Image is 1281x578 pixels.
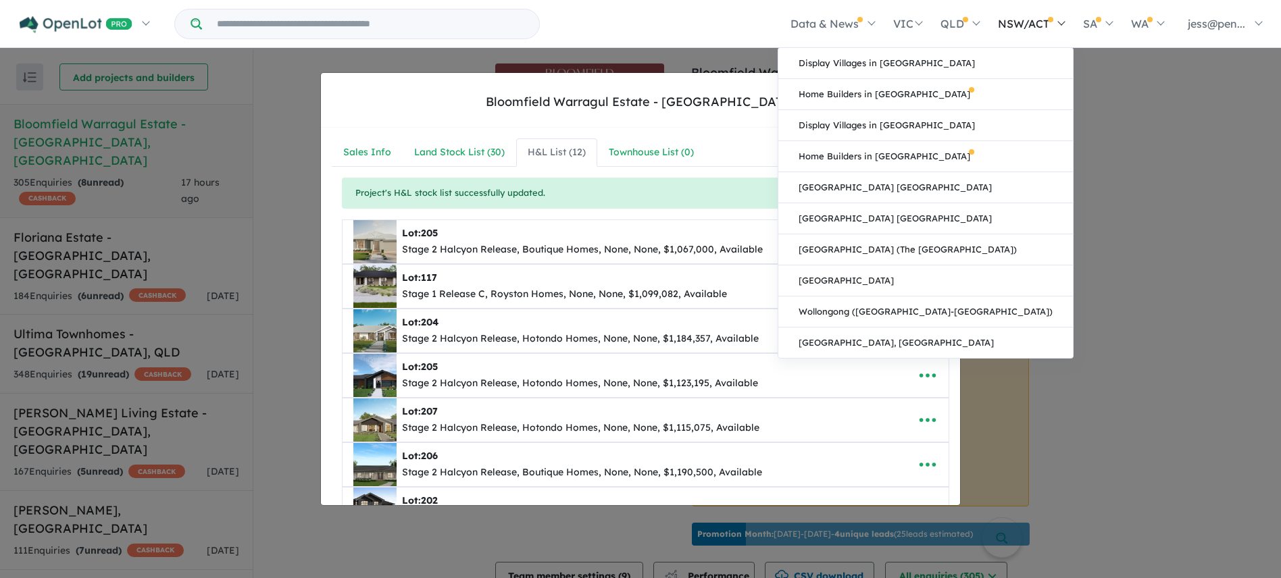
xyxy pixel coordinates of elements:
[778,296,1073,327] a: Wollongong ([GEOGRAPHIC_DATA]-[GEOGRAPHIC_DATA])
[353,443,397,486] img: Bloomfield%20Warragul%20Estate%20-%20Nilma%20-%20Lot%20206___1755664409.png
[402,405,438,417] b: Lot:
[402,227,438,239] b: Lot:
[1188,17,1245,30] span: jess@pen...
[353,398,397,442] img: Bloomfield%20Warragul%20Estate%20-%20Nilma%20-%20Lot%20207___1755663863.png
[609,144,694,161] div: Townhouse List ( 0 )
[402,286,727,303] div: Stage 1 Release C, Royston Homes, None, None, $1,099,082, Available
[402,465,762,481] div: Stage 2 Halcyon Release, Boutique Homes, None, None, $1,190,500, Available
[778,172,1073,203] a: [GEOGRAPHIC_DATA] [GEOGRAPHIC_DATA]
[486,93,795,111] div: Bloomfield Warragul Estate - [GEOGRAPHIC_DATA]
[402,361,438,373] b: Lot:
[778,79,1073,110] a: Home Builders in [GEOGRAPHIC_DATA]
[353,265,397,308] img: Bloomfield%20Warragul%20Estate%20-%20Nilma%20-%20Lot%20117___1733125169.png
[343,144,391,161] div: Sales Info
[778,234,1073,265] a: [GEOGRAPHIC_DATA] (The [GEOGRAPHIC_DATA])
[778,141,1073,172] a: Home Builders in [GEOGRAPHIC_DATA]
[353,220,397,263] img: Bloomfield%20Warragul%20Estate%20-%20Nilma%20-%20Lot%20205___1757375107.png
[778,203,1073,234] a: [GEOGRAPHIC_DATA] [GEOGRAPHIC_DATA]
[20,16,132,33] img: Openlot PRO Logo White
[353,354,397,397] img: Bloomfield%20Warragul%20Estate%20-%20Nilma%20-%20Lot%20205___1755663549.png
[402,331,759,347] div: Stage 2 Halcyon Release, Hotondo Homes, None, None, $1,184,357, Available
[402,375,758,392] div: Stage 2 Halcyon Release, Hotondo Homes, None, None, $1,123,195, Available
[402,450,438,462] b: Lot:
[402,316,438,328] b: Lot:
[421,494,438,506] span: 202
[414,144,505,161] div: Land Stock List ( 30 )
[353,309,397,352] img: Bloomfield%20Warragul%20Estate%20-%20Nilma%20-%20Lot%20204___1755663202.png
[421,271,437,284] span: 117
[205,9,536,38] input: Try estate name, suburb, builder or developer
[402,494,438,506] b: Lot:
[528,144,586,161] div: H&L List ( 12 )
[421,361,438,373] span: 205
[778,48,1073,79] a: Display Villages in [GEOGRAPHIC_DATA]
[778,327,1073,358] a: [GEOGRAPHIC_DATA], [GEOGRAPHIC_DATA]
[402,271,437,284] b: Lot:
[353,488,397,531] img: Bloomfield%20Warragul%20Estate%20-%20Nilma%20-%20Lot%20202___1755674646.png
[342,178,949,209] div: Project's H&L stock list successfully updated.
[421,316,438,328] span: 204
[778,265,1073,296] a: [GEOGRAPHIC_DATA]
[421,227,438,239] span: 205
[421,405,438,417] span: 207
[402,242,763,258] div: Stage 2 Halcyon Release, Boutique Homes, None, None, $1,067,000, Available
[778,110,1073,141] a: Display Villages in [GEOGRAPHIC_DATA]
[421,450,438,462] span: 206
[402,420,759,436] div: Stage 2 Halcyon Release, Hotondo Homes, None, None, $1,115,075, Available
